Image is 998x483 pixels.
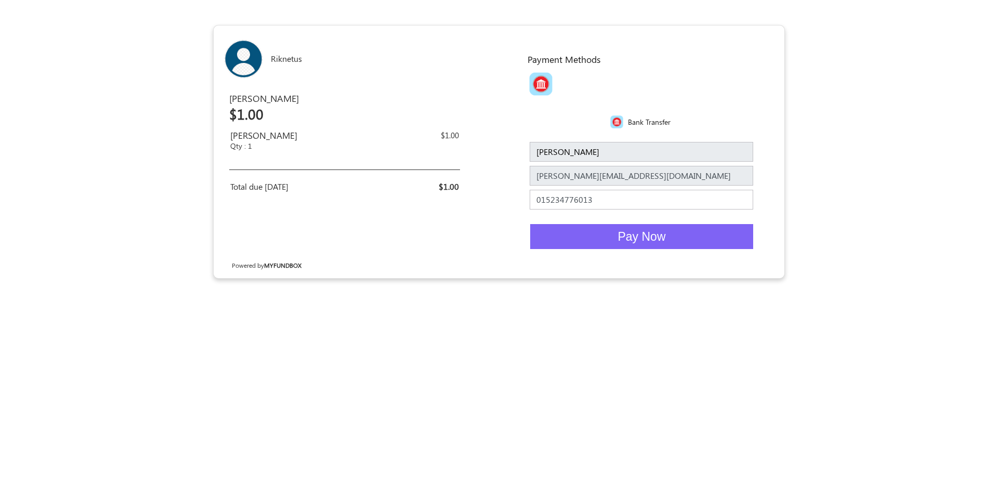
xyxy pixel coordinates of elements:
label: Bank Transfer [628,116,671,127]
h6: Riknetus [271,54,404,63]
input: E-mail [530,166,753,186]
h2: $1.00 [229,106,359,122]
div: Tomas Plan [229,92,359,126]
img: BankTransfer.png [529,72,553,96]
div: Toolbar with button groups [522,69,764,103]
img: BankTransfer.png [610,115,623,128]
button: Pay Now [530,224,753,250]
input: Name [530,142,753,162]
a: MYFUNDBOX [264,261,301,269]
span: Pay Now [618,230,665,243]
h5: Payment Methods [528,54,764,64]
span: $1.00 [439,181,459,192]
input: Phone [530,190,753,210]
div: Tomas Plan [230,129,360,155]
span: $1.00 [441,130,459,140]
h2: Qty : 1 [230,142,360,151]
div: Powered by [221,252,362,278]
div: Total due [DATE] [230,180,337,193]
